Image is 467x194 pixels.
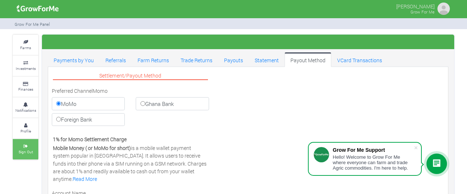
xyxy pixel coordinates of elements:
img: growforme image [436,1,451,16]
a: Sign Out [13,139,38,159]
a: Read More [73,175,97,182]
label: MoMo [52,97,125,110]
label: Foreign Bank [52,113,125,126]
a: Profile [13,118,38,138]
a: Payout Method [285,52,331,67]
small: Notifications [15,108,36,113]
small: Profile [20,128,31,134]
a: Trade Returns [175,52,218,67]
a: Statement [249,52,285,67]
input: MoMo [56,101,61,106]
small: Investments [16,66,36,71]
a: Farm Returns [132,52,175,67]
input: Foreign Bank [56,117,61,122]
a: Farms [13,35,38,55]
input: Ghana Bank [140,101,145,106]
img: growforme image [14,1,61,16]
label: Ghana Bank [136,97,209,110]
div: Hello! Welcome to Grow For Me where everyone can farm and trade Agric commodities. I'm here to help. [333,154,414,171]
small: Grow For Me Panel [15,21,50,27]
p: Settlement/Payout Method [53,72,208,80]
b: Mobile Money ( or MoMo for short) [53,144,131,151]
a: Investments [13,56,38,76]
a: Referrals [100,52,132,67]
div: Grow For Me Support [333,147,414,153]
a: Finances [13,77,38,97]
small: Sign Out [19,149,33,154]
a: Notifications [13,98,38,118]
a: Payouts [218,52,249,67]
small: Finances [18,87,33,92]
label: Preferred Channel [52,87,93,95]
p: [PERSON_NAME] [396,1,435,10]
small: Grow For Me [410,9,435,15]
p: is a mobile wallet payment system popular in [GEOGRAPHIC_DATA]. It allows users to receive funds ... [53,144,208,183]
small: Farms [20,45,31,50]
a: VCard Transactions [331,52,388,67]
a: Payments by You [48,52,100,67]
div: Momo [46,87,215,129]
b: 1% for Momo Settlement Charge [53,136,127,143]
